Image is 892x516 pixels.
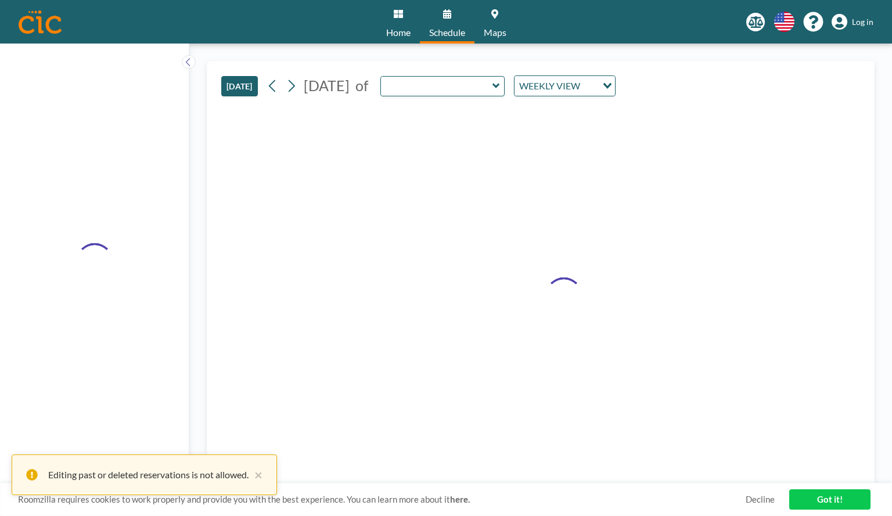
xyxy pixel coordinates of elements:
a: Decline [746,494,775,505]
a: Got it! [789,489,871,510]
span: Schedule [429,28,465,37]
a: Log in [832,14,873,30]
span: Roomzilla requires cookies to work properly and provide you with the best experience. You can lea... [18,494,746,505]
div: Search for option [515,76,615,96]
input: Search for option [584,78,596,93]
span: WEEKLY VIEW [517,78,582,93]
a: here. [450,494,470,504]
span: Maps [484,28,506,37]
span: Log in [852,17,873,27]
span: of [355,77,368,95]
span: Home [386,28,411,37]
button: close [249,468,262,482]
img: organization-logo [19,10,62,34]
span: [DATE] [304,77,350,94]
button: [DATE] [221,76,258,96]
div: Editing past or deleted reservations is not allowed. [48,468,249,482]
